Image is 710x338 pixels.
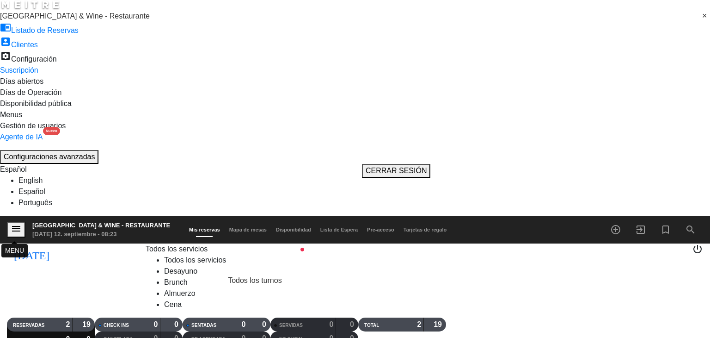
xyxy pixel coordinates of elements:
[677,247,688,258] span: print
[104,323,129,328] span: CHECK INS
[399,227,451,232] span: Tarjetas de regalo
[164,289,196,297] a: Almuerzo
[635,224,646,235] i: exit_to_app
[164,256,226,264] a: Todos los servicios
[82,320,92,328] strong: 19
[241,320,245,328] strong: 0
[417,320,421,328] strong: 2
[13,323,45,328] span: RESERVADAS
[434,320,444,328] strong: 19
[32,221,170,230] div: [GEOGRAPHIC_DATA] & Wine - Restaurante
[164,278,188,286] a: Brunch
[18,176,43,184] a: English
[132,248,143,259] i: arrow_drop_down
[174,320,180,328] strong: 0
[18,199,52,207] a: Português
[164,300,182,308] a: Cena
[184,227,225,232] span: Mis reservas
[262,320,268,328] strong: 0
[289,275,300,286] span: pending_actions
[702,11,710,22] span: Clear all
[362,164,430,178] button: CERRAR SESIÓN
[18,188,45,195] a: Español
[32,230,170,239] div: [DATE] 12. septiembre - 08:23
[316,227,362,232] span: Lista de Espera
[7,244,57,264] i: [DATE]
[191,323,216,328] span: SENTADAS
[279,323,303,328] span: SERVIDAS
[692,244,703,255] i: power_settings_new
[660,224,671,235] i: turned_in_not
[225,227,271,232] span: Mapa de mesas
[692,244,703,318] div: LOG OUT
[164,267,197,275] a: Desayuno
[7,222,25,238] button: menu
[153,320,158,328] strong: 0
[610,224,621,235] i: add_circle_outline
[271,227,316,232] span: Disponibilidad
[66,320,70,328] strong: 2
[685,224,696,235] i: search
[43,127,60,135] div: Nuevo
[300,247,305,252] span: fiber_manual_record
[362,227,399,232] span: Pre-acceso
[146,245,208,253] span: Todos los servicios
[1,244,28,257] div: MENU
[350,320,356,328] strong: 0
[364,323,379,328] span: TOTAL
[11,223,22,234] i: menu
[329,320,333,328] strong: 0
